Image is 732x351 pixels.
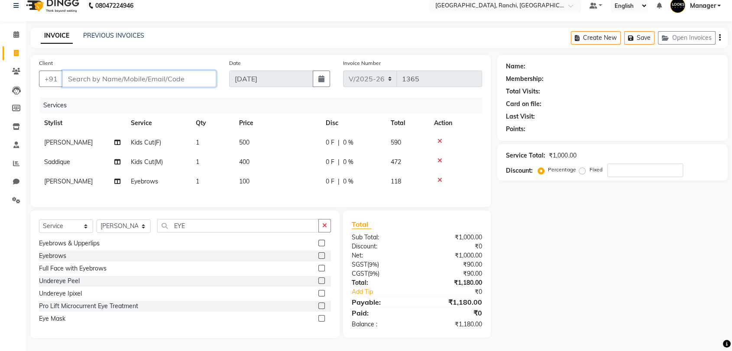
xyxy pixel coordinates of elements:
[39,277,80,286] div: Undereye Peel
[39,251,66,261] div: Eyebrows
[321,113,385,133] th: Disc
[343,177,353,186] span: 0 %
[506,74,544,84] div: Membership:
[352,270,368,277] span: CGST
[506,87,540,96] div: Total Visits:
[429,113,482,133] th: Action
[44,158,70,166] span: Saddique
[369,261,377,268] span: 9%
[326,138,334,147] span: 0 F
[391,158,401,166] span: 472
[345,308,417,318] div: Paid:
[39,71,63,87] button: +91
[417,320,489,329] div: ₹1,180.00
[506,112,535,121] div: Last Visit:
[44,177,93,185] span: [PERSON_NAME]
[196,158,199,166] span: 1
[39,289,82,298] div: Undereye Ipixel
[126,113,191,133] th: Service
[624,31,654,45] button: Save
[417,269,489,278] div: ₹90.00
[369,270,378,277] span: 9%
[345,260,417,269] div: ( )
[548,166,576,174] label: Percentage
[506,166,533,175] div: Discount:
[338,138,340,147] span: |
[39,264,107,273] div: Full Face with Eyebrows
[345,251,417,260] div: Net:
[39,113,126,133] th: Stylist
[239,138,249,146] span: 500
[345,233,417,242] div: Sub Total:
[191,113,234,133] th: Qty
[62,71,216,87] input: Search by Name/Mobile/Email/Code
[589,166,602,174] label: Fixed
[549,151,576,160] div: ₹1,000.00
[229,59,241,67] label: Date
[39,239,100,248] div: Eyebrows & Upperlips
[326,177,334,186] span: 0 F
[338,177,340,186] span: |
[41,28,73,44] a: INVOICE
[417,233,489,242] div: ₹1,000.00
[417,260,489,269] div: ₹90.00
[44,138,93,146] span: [PERSON_NAME]
[40,97,489,113] div: Services
[417,251,489,260] div: ₹1,000.00
[83,32,144,39] a: PREVIOUS INVOICES
[338,158,340,167] span: |
[343,59,381,67] label: Invoice Number
[391,138,401,146] span: 590
[345,287,429,296] a: Add Tip
[345,297,417,307] div: Payable:
[326,158,334,167] span: 0 F
[157,219,319,232] input: Search or Scan
[345,269,417,278] div: ( )
[345,242,417,251] div: Discount:
[352,220,372,229] span: Total
[506,151,545,160] div: Service Total:
[39,314,65,323] div: Eye Mask
[239,158,249,166] span: 400
[343,158,353,167] span: 0 %
[506,100,541,109] div: Card on file:
[239,177,249,185] span: 100
[39,302,138,311] div: Pro Lift Microcurrent Eye Treatment
[506,62,525,71] div: Name:
[506,125,525,134] div: Points:
[571,31,621,45] button: Create New
[690,1,716,10] span: Manager
[196,138,199,146] span: 1
[131,177,158,185] span: Eyebrows
[352,261,367,268] span: SGST
[417,308,489,318] div: ₹0
[131,138,161,146] span: Kids Cut(F)
[345,278,417,287] div: Total:
[429,287,489,296] div: ₹0
[39,59,53,67] label: Client
[234,113,321,133] th: Price
[196,177,199,185] span: 1
[658,31,716,45] button: Open Invoices
[417,297,489,307] div: ₹1,180.00
[131,158,163,166] span: Kids Cut(M)
[417,242,489,251] div: ₹0
[391,177,401,185] span: 118
[385,113,429,133] th: Total
[345,320,417,329] div: Balance :
[343,138,353,147] span: 0 %
[417,278,489,287] div: ₹1,180.00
